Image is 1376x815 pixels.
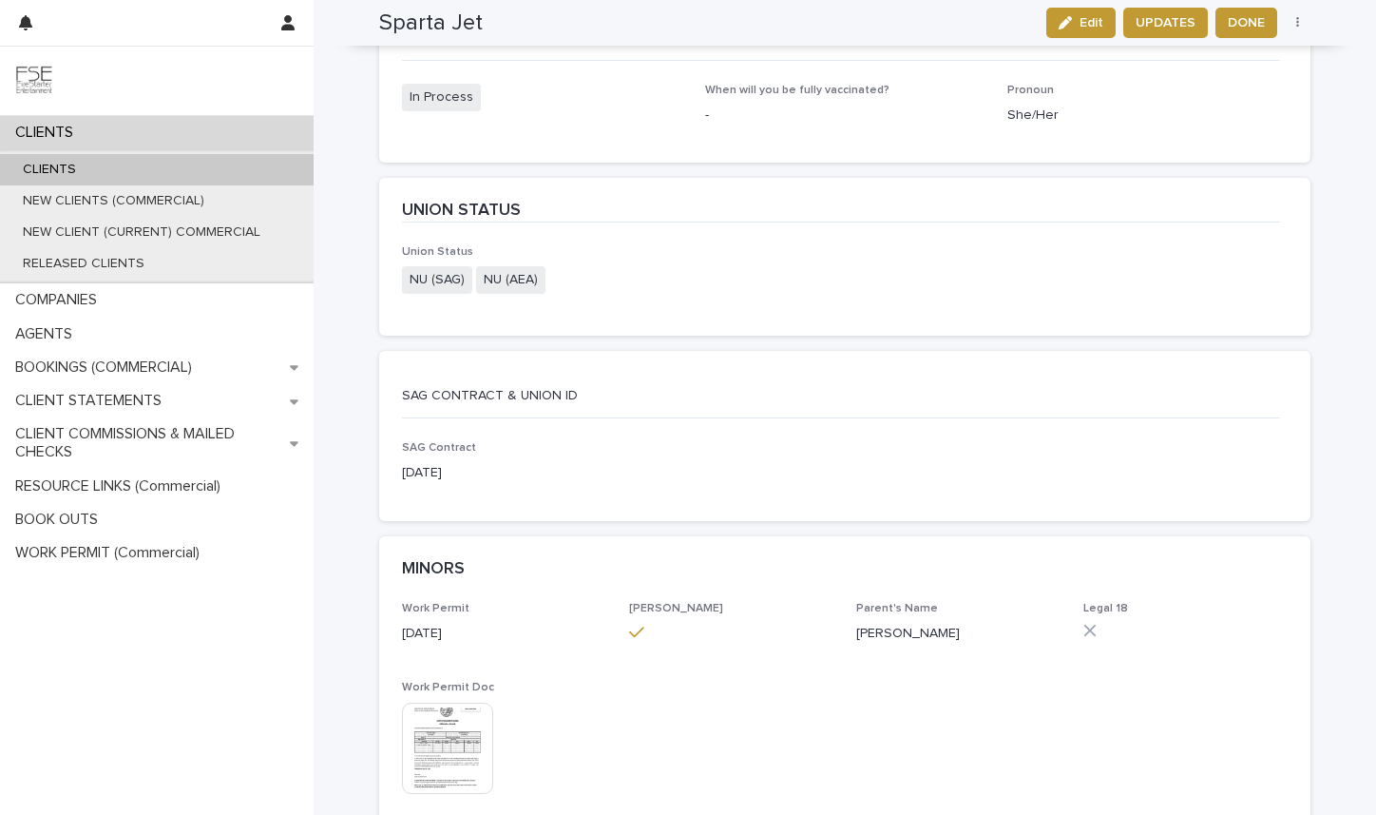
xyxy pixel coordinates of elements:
p: BOOKINGS (COMMERCIAL) [8,359,207,377]
p: [DATE] [402,624,606,644]
span: Union Status [402,246,473,258]
p: [PERSON_NAME] [856,624,1061,644]
span: When will you be fully vaccinated? [705,85,889,96]
p: CLIENT STATEMENTS [8,392,177,410]
p: CLIENTS [8,124,88,142]
p: AGENTS [8,325,87,343]
span: UPDATES [1136,13,1195,32]
span: In Process [402,84,481,111]
span: SAG Contract [402,442,476,454]
span: DONE [1228,13,1265,32]
p: [DATE] [402,463,833,483]
p: RELEASED CLIENTS [8,256,160,272]
p: NEW CLIENTS (COMMERCIAL) [8,193,220,209]
p: WORK PERMIT (Commercial) [8,544,215,562]
button: Edit [1046,8,1116,38]
span: Edit [1080,16,1103,29]
p: She/Her [1007,106,1288,126]
p: CLIENT COMMISSIONS & MAILED CHECKS [8,425,290,461]
button: DONE [1215,8,1277,38]
p: - [705,106,985,126]
button: UPDATES [1123,8,1208,38]
span: Pronoun [1007,85,1054,96]
span: Parent's Name [856,603,938,614]
span: Legal 18 [1083,603,1128,614]
h2: MINORS [402,559,465,580]
p: RESOURCE LINKS (Commercial) [8,477,236,495]
img: 9JgRvJ3ETPGCJDhvPVA5 [15,62,53,100]
span: Work Permit [402,603,469,614]
h2: Sparta Jet [379,10,483,37]
p: NEW CLIENT (CURRENT) COMMERCIAL [8,224,276,241]
p: BOOK OUTS [8,511,113,529]
p: COMPANIES [8,291,112,309]
p: SAG CONTRACT & UNION ID [402,387,1280,404]
p: CLIENTS [8,162,91,178]
span: [PERSON_NAME] [629,603,723,614]
span: NU (SAG) [402,266,472,294]
span: NU (AEA) [476,266,545,294]
h2: UNION STATUS [402,201,521,222]
span: Work Permit Doc [402,682,494,693]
